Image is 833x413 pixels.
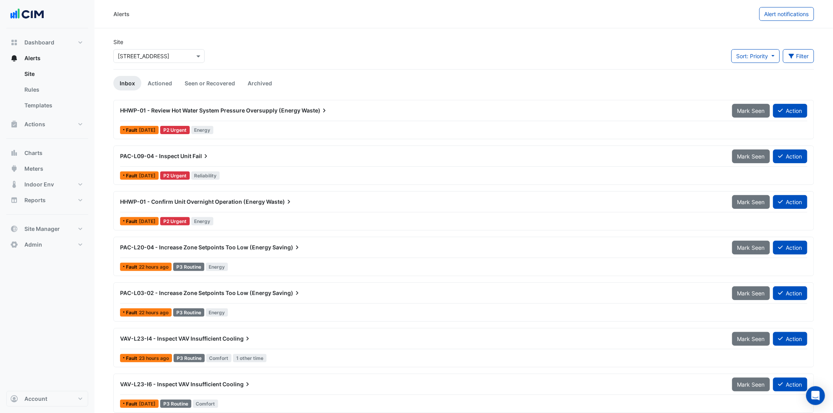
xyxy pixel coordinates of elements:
button: Action [773,195,807,209]
button: Dashboard [6,35,88,50]
span: VAV-L23-I6 - Inspect VAV Insufficient [120,381,221,387]
span: Tue 12-Aug-2025 12:18 AEST [139,355,169,361]
span: Mark Seen [737,336,765,342]
span: Tue 12-Aug-2025 13:01 AEST [139,310,168,315]
div: Open Intercom Messenger [806,386,825,405]
div: P2 Urgent [160,217,190,225]
app-icon: Reports [10,196,18,204]
button: Action [773,286,807,300]
span: Account [24,395,47,403]
button: Action [773,104,807,118]
button: Actions [6,116,88,132]
span: Mark Seen [737,290,765,297]
label: Site [113,38,123,46]
span: Indoor Env [24,181,54,188]
span: HHWP-01 - Confirm Unit Overnight Operation (Energy [120,198,265,205]
span: Waste) [302,107,328,114]
span: Alert notifications [765,11,809,17]
span: Sort: Priority [737,53,768,59]
span: Mark Seen [737,244,765,251]
a: Inbox [113,76,141,90]
button: Site Manager [6,221,88,237]
button: Account [6,391,88,407]
a: Seen or Recovered [178,76,241,90]
span: Fault [126,173,139,178]
app-icon: Dashboard [10,39,18,46]
span: Energy [206,308,228,317]
span: Meters [24,165,43,173]
span: Mon 11-Aug-2025 12:19 AEST [139,127,155,133]
button: Admin [6,237,88,253]
span: Tue 12-Aug-2025 13:02 AEST [139,264,168,270]
button: Mark Seen [732,195,770,209]
span: Comfort [206,354,232,362]
span: Actions [24,120,45,128]
span: Mark Seen [737,381,765,388]
span: Mark Seen [737,107,765,114]
div: P3 Routine [173,263,204,271]
span: Cooling [222,335,252,343]
span: Cooling [222,380,252,388]
button: Reports [6,192,88,208]
button: Action [773,378,807,391]
span: Mon 04-Aug-2025 23:03 AEST [139,218,155,224]
span: HHWP-01 - Review Hot Water System Pressure Oversupply (Energy [120,107,300,114]
span: Saving) [272,243,301,251]
img: Company Logo [9,6,45,22]
button: Alert notifications [759,7,814,21]
button: Mark Seen [732,378,770,391]
span: Energy [191,126,214,134]
span: PAC-L03-02 - Increase Zone Setpoints Too Low (Energy [120,289,271,296]
span: Energy [191,217,214,225]
button: Filter [783,49,814,63]
a: Templates [18,98,88,113]
button: Action [773,332,807,346]
span: Alerts [24,54,41,62]
div: Alerts [6,66,88,116]
div: P3 Routine [173,308,204,317]
span: Mark Seen [737,199,765,205]
button: Sort: Priority [731,49,780,63]
button: Alerts [6,50,88,66]
a: Archived [241,76,278,90]
span: Saving) [272,289,301,297]
span: VAV-L23-I4 - Inspect VAV Insufficient [120,335,221,342]
button: Meters [6,161,88,177]
span: 1 other time [233,354,267,362]
div: P2 Urgent [160,171,190,180]
span: Fail [193,152,210,160]
a: Site [18,66,88,82]
span: Fault [126,310,139,315]
app-icon: Site Manager [10,225,18,233]
span: Waste) [266,198,293,206]
app-icon: Charts [10,149,18,157]
span: Fault [126,128,139,133]
span: Comfort [193,400,218,408]
span: Sun 10-Aug-2025 20:47 AEST [139,173,155,179]
button: Mark Seen [732,104,770,118]
span: Site Manager [24,225,60,233]
div: P2 Urgent [160,126,190,134]
app-icon: Meters [10,165,18,173]
button: Mark Seen [732,241,770,254]
span: Dashboard [24,39,54,46]
span: Admin [24,241,42,249]
span: Reliability [191,171,220,180]
button: Mark Seen [732,286,770,300]
app-icon: Actions [10,120,18,128]
a: Rules [18,82,88,98]
span: Energy [206,263,228,271]
span: Fault [126,402,139,406]
app-icon: Indoor Env [10,181,18,188]
div: P3 Routine [174,354,205,362]
span: PAC-L20-04 - Increase Zone Setpoints Too Low (Energy [120,244,271,251]
span: Reports [24,196,46,204]
span: Charts [24,149,43,157]
app-icon: Admin [10,241,18,249]
button: Charts [6,145,88,161]
button: Action [773,241,807,254]
button: Indoor Env [6,177,88,192]
app-icon: Alerts [10,54,18,62]
span: Fault [126,219,139,224]
span: Mon 11-Aug-2025 15:05 AEST [139,401,155,407]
